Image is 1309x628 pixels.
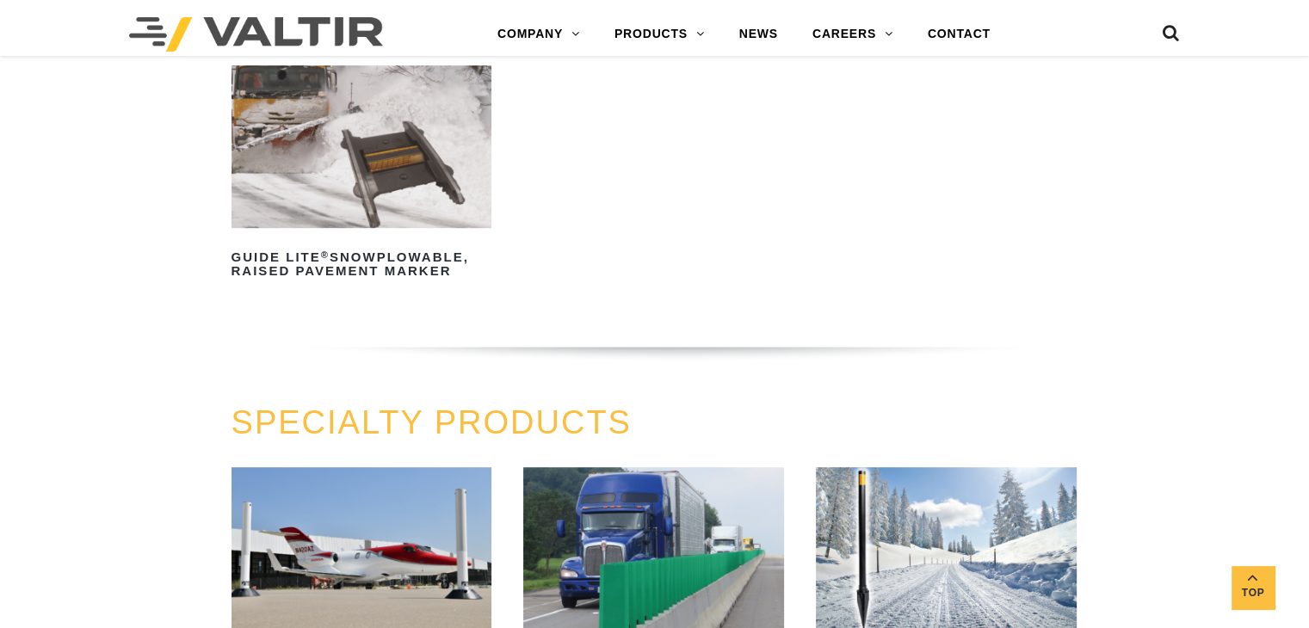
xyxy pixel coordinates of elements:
[480,17,597,52] a: COMPANY
[911,17,1008,52] a: CONTACT
[232,243,492,285] h2: GUIDE LITE Snowplowable, Raised Pavement Marker
[129,17,383,52] img: Valtir
[597,17,722,52] a: PRODUCTS
[232,65,492,285] a: GUIDE LITE®Snowplowable, Raised Pavement Marker
[1232,583,1275,603] span: Top
[795,17,911,52] a: CAREERS
[232,404,632,440] a: SPECIALTY PRODUCTS
[321,249,330,260] sup: ®
[722,17,795,52] a: NEWS
[1232,566,1275,609] a: Top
